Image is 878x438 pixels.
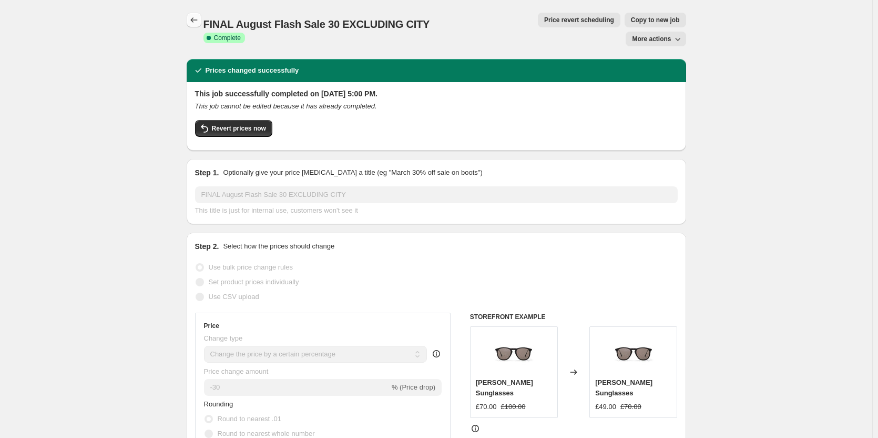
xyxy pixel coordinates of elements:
span: Round to nearest whole number [218,430,315,437]
button: Price revert scheduling [538,13,620,27]
span: Use bulk price change rules [209,263,293,271]
button: More actions [626,32,686,46]
span: Revert prices now [212,124,266,133]
h2: Step 2. [195,241,219,252]
span: Price change amount [204,367,269,375]
span: Price revert scheduling [544,16,614,24]
div: £49.00 [595,402,616,412]
h2: This job successfully completed on [DATE] 5:00 PM. [195,88,678,99]
span: Complete [214,34,241,42]
span: [PERSON_NAME] Sunglasses [595,379,652,397]
span: Rounding [204,400,233,408]
span: Round to nearest .01 [218,415,281,423]
h3: Price [204,322,219,330]
span: Use CSV upload [209,293,259,301]
i: This job cannot be edited because it has already completed. [195,102,377,110]
p: Select how the prices should change [223,241,334,252]
img: 32066-C1_1_80x.jpg [612,332,655,374]
button: Copy to new job [625,13,686,27]
div: £70.00 [476,402,497,412]
span: This title is just for internal use, customers won't see it [195,206,358,214]
span: [PERSON_NAME] Sunglasses [476,379,533,397]
img: 32066-C1_1_80x.jpg [493,332,535,374]
strike: £100.00 [501,402,526,412]
h2: Prices changed successfully [206,65,299,76]
div: help [431,349,442,359]
p: Optionally give your price [MEDICAL_DATA] a title (eg "March 30% off sale on boots") [223,167,482,178]
span: % (Price drop) [392,383,435,391]
span: More actions [632,35,671,43]
span: FINAL August Flash Sale 30 EXCLUDING CITY [203,18,430,30]
input: 30% off holiday sale [195,186,678,203]
button: Price change jobs [187,13,201,27]
strike: £70.00 [620,402,641,412]
button: Revert prices now [195,120,272,137]
h2: Step 1. [195,167,219,178]
span: Change type [204,334,243,342]
h6: STOREFRONT EXAMPLE [470,313,678,321]
span: Copy to new job [631,16,680,24]
input: -15 [204,379,390,396]
span: Set product prices individually [209,278,299,286]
